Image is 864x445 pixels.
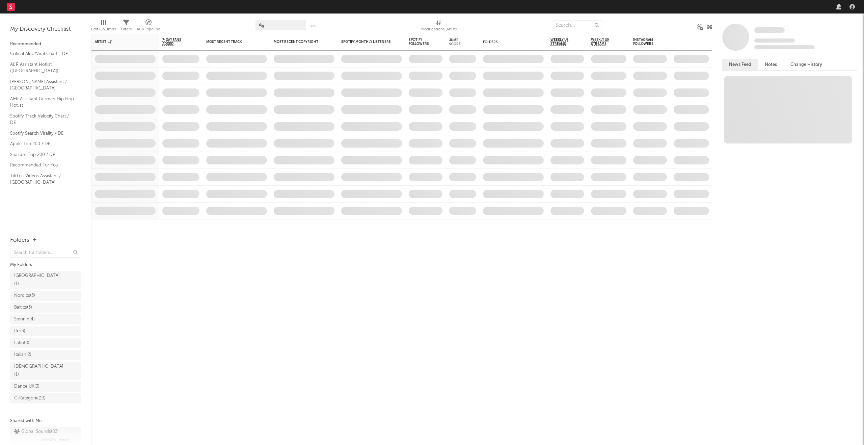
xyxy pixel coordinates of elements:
[162,38,189,46] span: 7-Day Fans Added
[10,130,74,137] a: Spotify Search Virality / DE
[308,24,317,28] button: Save
[14,327,25,335] div: ffrr ( 3 )
[784,59,829,70] button: Change History
[341,40,392,44] div: Spotify Monthly Listeners
[10,393,81,403] a: C-Kategorie(13)
[137,25,160,33] div: A&R Pipeline
[91,25,116,33] div: Edit Columns
[633,38,657,46] div: Instagram Followers
[14,394,46,402] div: C-Kategorie ( 13 )
[10,151,74,158] a: Shazam Top 200 / DE
[14,363,63,379] div: [DEMOGRAPHIC_DATA] ( 1 )
[591,38,616,46] span: Weekly UK Streams
[14,315,35,323] div: Spinnin ( 4 )
[14,339,29,347] div: Latin ( 8 )
[121,17,132,36] div: Filters
[754,27,785,33] span: Some Artist
[10,362,81,380] a: [DEMOGRAPHIC_DATA](1)
[409,38,432,46] div: Spotify Followers
[421,17,457,36] div: Notifications (Artist)
[758,59,784,70] button: Notes
[10,61,74,75] a: A&R Assistant Hotlist ([GEOGRAPHIC_DATA])
[10,25,81,33] div: My Discovery Checklist
[10,326,81,336] a: ffrr(3)
[206,40,257,44] div: Most Recent Track
[10,350,81,360] a: Italian(2)
[14,304,32,312] div: Baltics ( 3 )
[10,427,81,445] a: Global Sounds(83)[PERSON_NAME]
[121,25,132,33] div: Filters
[754,27,785,34] a: Some Artist
[550,38,574,46] span: Weekly US Streams
[10,261,81,269] div: My Folders
[95,40,145,44] div: Artist
[10,236,29,244] div: Folders
[449,38,466,46] div: Jump Score
[552,20,602,30] input: Search...
[10,112,74,126] a: Spotify Track Velocity Chart / DE
[421,25,457,33] div: Notifications (Artist)
[754,38,795,43] span: Tracking Since: [DATE]
[10,417,81,425] div: Shared with Me
[10,271,81,289] a: [GEOGRAPHIC_DATA](1)
[10,382,81,392] a: Dance UK(3)
[91,17,116,36] div: Edit Columns
[10,161,74,169] a: Recommended For You
[14,383,39,391] div: Dance UK ( 3 )
[10,248,81,258] input: Search for folders...
[10,140,74,148] a: Apple Top 200 / DE
[42,436,69,444] span: [PERSON_NAME]
[137,17,160,36] div: A&R Pipeline
[722,59,758,70] button: News Feed
[10,314,81,324] a: Spinnin(4)
[10,303,81,313] a: Baltics(3)
[14,272,62,288] div: [GEOGRAPHIC_DATA] ( 1 )
[483,40,534,44] div: Folders
[14,351,31,359] div: Italian ( 2 )
[10,172,74,186] a: TikTok Videos Assistant / [GEOGRAPHIC_DATA]
[754,45,815,49] span: 0 fans last week
[10,50,74,57] a: Critical Algo/Viral Chart - DE
[274,40,324,44] div: Most Recent Copyright
[10,95,74,109] a: A&R Assistant German Hip Hop Hotlist
[14,292,35,300] div: Nordics ( 3 )
[14,428,59,436] div: Global Sounds ( 83 )
[10,40,81,48] div: Recommended
[10,291,81,301] a: Nordics(3)
[10,78,74,92] a: [PERSON_NAME] Assistant / [GEOGRAPHIC_DATA]
[10,338,81,348] a: Latin(8)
